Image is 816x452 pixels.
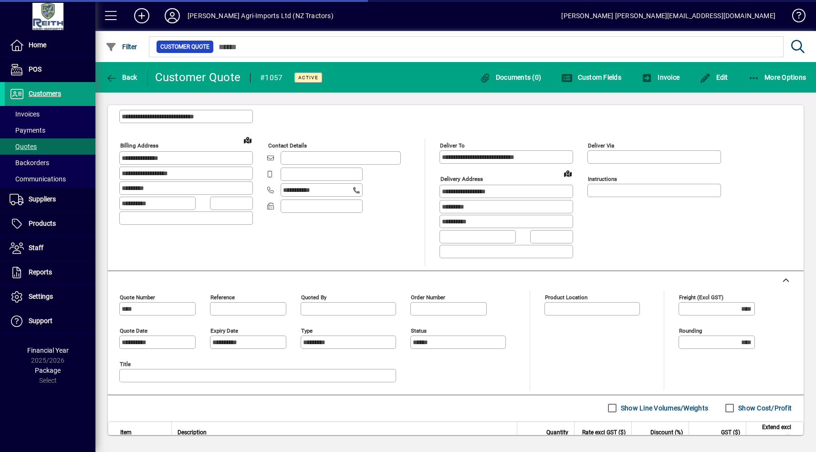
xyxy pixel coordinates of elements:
[29,268,52,276] span: Reports
[560,166,575,181] a: View on map
[95,69,148,86] app-page-header-button: Back
[477,69,544,86] button: Documents (0)
[126,7,157,24] button: Add
[619,403,708,413] label: Show Line Volumes/Weights
[301,294,326,300] mat-label: Quoted by
[561,74,621,81] span: Custom Fields
[440,142,465,149] mat-label: Deliver To
[157,7,188,24] button: Profile
[105,43,137,51] span: Filter
[411,294,445,300] mat-label: Order number
[5,285,95,309] a: Settings
[120,427,132,438] span: Item
[210,327,238,334] mat-label: Expiry date
[10,175,66,183] span: Communications
[5,155,95,171] a: Backorders
[5,236,95,260] a: Staff
[103,38,140,55] button: Filter
[588,176,617,182] mat-label: Instructions
[411,327,427,334] mat-label: Status
[27,347,69,354] span: Financial Year
[298,74,318,81] span: Active
[639,69,682,86] button: Invoice
[188,8,334,23] div: [PERSON_NAME] Agri-Imports Ltd (NZ Tractors)
[5,212,95,236] a: Products
[5,122,95,138] a: Payments
[10,143,37,150] span: Quotes
[546,427,568,438] span: Quantity
[160,42,209,52] span: Customer Quote
[746,69,809,86] button: More Options
[178,427,207,438] span: Description
[29,65,42,73] span: POS
[700,74,728,81] span: Edit
[5,58,95,82] a: POS
[29,317,52,325] span: Support
[29,195,56,203] span: Suppliers
[479,74,541,81] span: Documents (0)
[29,41,46,49] span: Home
[29,90,61,97] span: Customers
[721,427,740,438] span: GST ($)
[650,427,683,438] span: Discount (%)
[5,188,95,211] a: Suppliers
[240,132,255,147] a: View on map
[5,309,95,333] a: Support
[120,360,131,367] mat-label: Title
[588,142,614,149] mat-label: Deliver via
[155,70,241,85] div: Customer Quote
[35,367,61,374] span: Package
[105,74,137,81] span: Back
[29,244,43,252] span: Staff
[679,327,702,334] mat-label: Rounding
[641,74,680,81] span: Invoice
[210,294,235,300] mat-label: Reference
[679,294,723,300] mat-label: Freight (excl GST)
[559,69,624,86] button: Custom Fields
[5,138,95,155] a: Quotes
[260,70,282,85] div: #1057
[301,327,313,334] mat-label: Type
[697,69,731,86] button: Edit
[120,327,147,334] mat-label: Quote date
[5,33,95,57] a: Home
[752,422,791,443] span: Extend excl GST ($)
[10,126,45,134] span: Payments
[5,261,95,284] a: Reports
[748,74,806,81] span: More Options
[561,8,775,23] div: [PERSON_NAME] [PERSON_NAME][EMAIL_ADDRESS][DOMAIN_NAME]
[120,294,155,300] mat-label: Quote number
[5,171,95,187] a: Communications
[29,220,56,227] span: Products
[10,110,40,118] span: Invoices
[29,293,53,300] span: Settings
[545,294,587,300] mat-label: Product location
[582,427,626,438] span: Rate excl GST ($)
[785,2,804,33] a: Knowledge Base
[103,69,140,86] button: Back
[736,403,792,413] label: Show Cost/Profit
[10,159,49,167] span: Backorders
[5,106,95,122] a: Invoices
